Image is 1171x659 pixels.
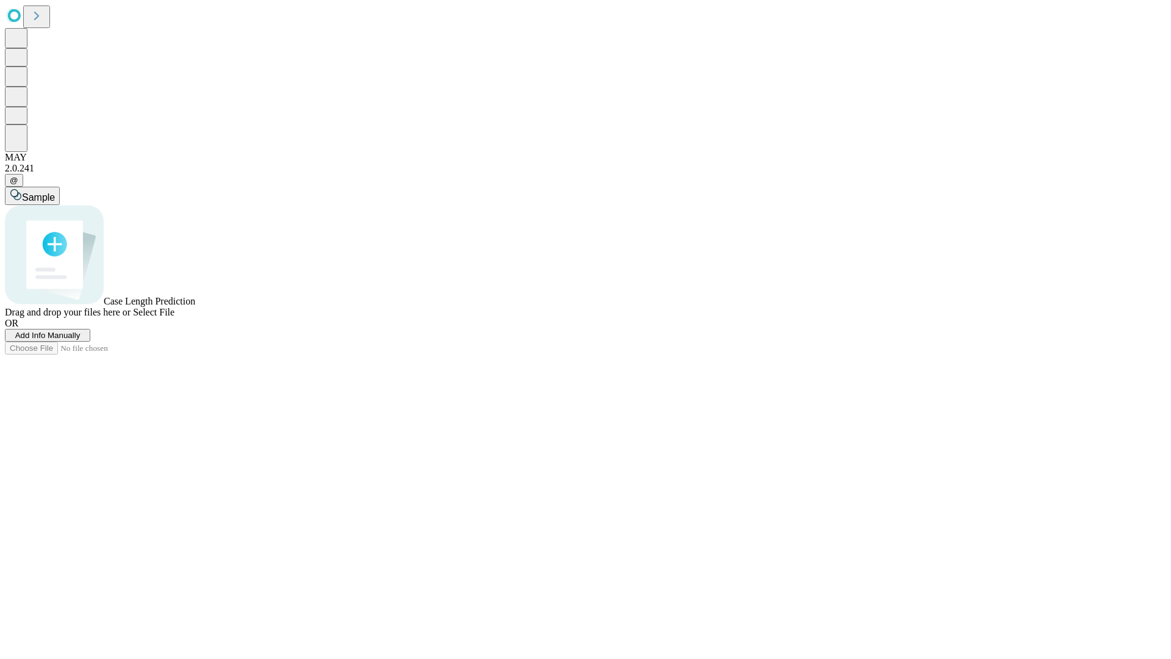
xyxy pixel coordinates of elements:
button: Sample [5,187,60,205]
div: MAY [5,152,1166,163]
span: Sample [22,192,55,203]
span: Drag and drop your files here or [5,307,131,317]
span: Case Length Prediction [104,296,195,306]
div: 2.0.241 [5,163,1166,174]
span: @ [10,176,18,185]
span: Add Info Manually [15,331,81,340]
button: Add Info Manually [5,329,90,342]
span: Select File [133,307,174,317]
button: @ [5,174,23,187]
span: OR [5,318,18,328]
